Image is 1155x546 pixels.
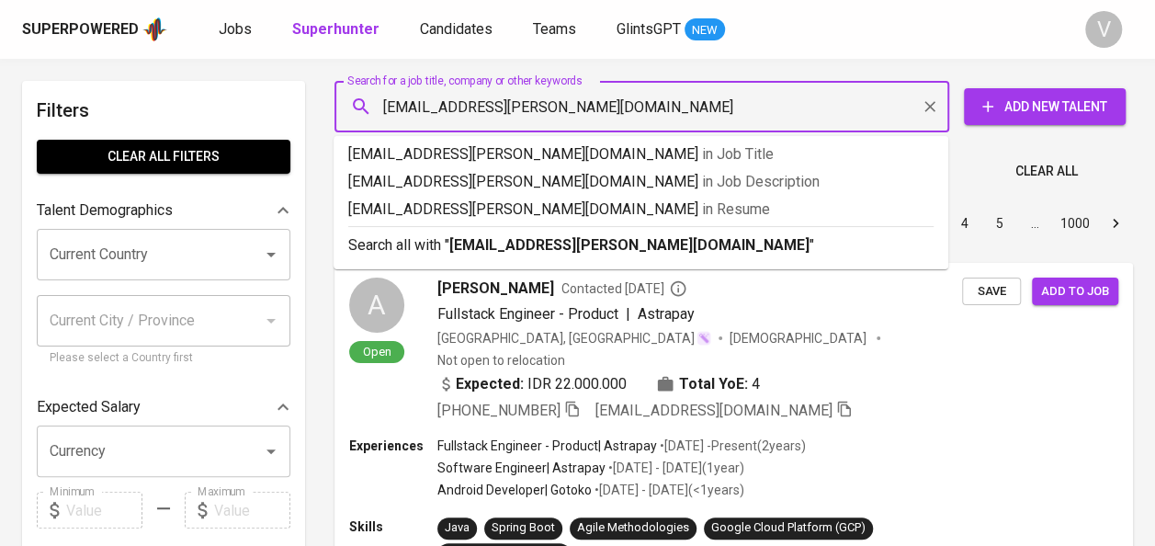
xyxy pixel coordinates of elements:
[456,373,524,395] b: Expected:
[37,199,173,222] p: Talent Demographics
[445,519,470,537] div: Java
[808,209,1133,238] nav: pagination navigation
[702,200,770,218] span: in Resume
[50,349,277,368] p: Please select a Country first
[437,305,618,323] span: Fullstack Engineer - Product
[638,305,695,323] span: Astrapay
[437,329,711,347] div: [GEOGRAPHIC_DATA], [GEOGRAPHIC_DATA]
[577,519,689,537] div: Agile Methodologies
[730,329,869,347] span: [DEMOGRAPHIC_DATA]
[595,402,832,419] span: [EMAIL_ADDRESS][DOMAIN_NAME]
[348,171,934,193] p: [EMAIL_ADDRESS][PERSON_NAME][DOMAIN_NAME]
[37,396,141,418] p: Expected Salary
[420,18,496,41] a: Candidates
[437,481,592,499] p: Android Developer | Gotoko
[348,143,934,165] p: [EMAIL_ADDRESS][PERSON_NAME][DOMAIN_NAME]
[258,438,284,464] button: Open
[626,303,630,325] span: |
[752,373,760,395] span: 4
[22,16,167,43] a: Superpoweredapp logo
[449,236,810,254] b: [EMAIL_ADDRESS][PERSON_NAME][DOMAIN_NAME]
[702,145,774,163] span: in Job Title
[437,459,606,477] p: Software Engineer | Astrapay
[679,373,748,395] b: Total YoE:
[979,96,1111,119] span: Add New Talent
[437,351,565,370] p: Not open to relocation
[292,20,379,38] b: Superhunter
[437,402,561,419] span: [PHONE_NUMBER]
[657,437,806,455] p: • [DATE] - Present ( 2 years )
[533,20,576,38] span: Teams
[617,18,725,41] a: GlintsGPT NEW
[1085,11,1122,48] div: V
[37,389,290,426] div: Expected Salary
[219,18,255,41] a: Jobs
[420,20,493,38] span: Candidates
[492,519,555,537] div: Spring Boot
[437,278,554,300] span: [PERSON_NAME]
[142,16,167,43] img: app logo
[348,199,934,221] p: [EMAIL_ADDRESS][PERSON_NAME][DOMAIN_NAME]
[437,373,627,395] div: IDR 22.000.000
[349,278,404,333] div: A
[561,279,687,298] span: Contacted [DATE]
[617,20,681,38] span: GlintsGPT
[1032,278,1118,306] button: Add to job
[214,492,290,529] input: Value
[685,21,725,40] span: NEW
[1055,209,1095,238] button: Go to page 1000
[669,279,687,298] svg: By Batam recruiter
[950,209,979,238] button: Go to page 4
[1008,154,1085,188] button: Clear All
[37,140,290,174] button: Clear All filters
[219,20,252,38] span: Jobs
[964,88,1126,125] button: Add New Talent
[592,481,744,499] p: • [DATE] - [DATE] ( <1 years )
[51,145,276,168] span: Clear All filters
[66,492,142,529] input: Value
[437,437,657,455] p: Fullstack Engineer - Product | Astrapay
[702,173,820,190] span: in Job Description
[1041,281,1109,302] span: Add to job
[356,344,399,359] span: Open
[696,331,711,346] img: magic_wand.svg
[349,518,437,536] p: Skills
[962,278,1021,306] button: Save
[349,437,437,455] p: Experiences
[1015,160,1078,183] span: Clear All
[917,94,943,119] button: Clear
[258,242,284,267] button: Open
[292,18,383,41] a: Superhunter
[1020,214,1049,233] div: …
[1101,209,1130,238] button: Go to next page
[348,234,934,256] p: Search all with " "
[37,96,290,125] h6: Filters
[37,192,290,229] div: Talent Demographics
[711,519,866,537] div: Google Cloud Platform (GCP)
[22,19,139,40] div: Superpowered
[533,18,580,41] a: Teams
[606,459,744,477] p: • [DATE] - [DATE] ( 1 year )
[985,209,1014,238] button: Go to page 5
[971,281,1012,302] span: Save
